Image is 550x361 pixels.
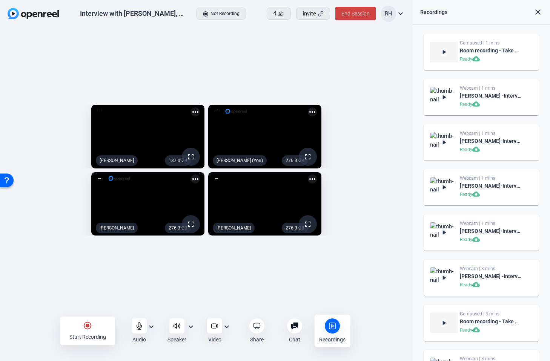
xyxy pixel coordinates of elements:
button: End Session [335,7,376,20]
div: [PERSON_NAME] [96,223,138,233]
div: [PERSON_NAME] [213,223,255,233]
mat-icon: cloud_download [472,281,481,290]
mat-icon: expand_more [222,322,231,331]
div: Ready [460,145,522,154]
mat-icon: expand_more [396,9,405,18]
mat-icon: play_arrow [440,139,448,146]
mat-icon: cloud_download [472,145,481,154]
mat-icon: more_horiz [191,107,200,116]
div: 276.3 GB [282,223,308,233]
div: Webcam | 1 mins [460,130,522,136]
mat-icon: fullscreen [303,220,312,229]
div: Recordings [420,8,447,17]
div: [PERSON_NAME] [96,155,138,166]
img: thumb-nail [430,177,458,198]
div: [PERSON_NAME]-Interview with [PERSON_NAME]- Legal - General-1755777466629-webcam [460,226,522,236]
img: logo [225,107,248,115]
div: Webcam | 1 mins [460,175,522,181]
mat-icon: play_arrow [440,48,448,56]
div: [PERSON_NAME] -Interview with [PERSON_NAME]- Legal - General-1755777466638-webcam [460,91,522,100]
div: Ready [460,55,522,64]
mat-icon: cloud_download [472,236,481,245]
div: Ready [460,190,522,199]
img: thumb-nail [430,42,458,63]
img: thumb-nail [430,312,458,333]
div: 276.3 GB [165,223,191,233]
div: [PERSON_NAME]-Interview with [PERSON_NAME]- Legal - General-1755777466533-webcam [460,136,522,145]
mat-icon: radio_button_checked [83,321,92,330]
div: [PERSON_NAME]-Interview with [PERSON_NAME]- Legal - General-1755777466626-webcam [460,181,522,190]
span: End Session [341,11,370,17]
div: Start Recording [69,333,106,341]
mat-icon: play_arrow [440,93,448,101]
mat-icon: play_arrow [440,184,448,191]
div: Ready [460,281,522,290]
mat-icon: expand_more [147,322,156,331]
div: [PERSON_NAME] (You) [213,155,267,166]
button: Invite [296,8,330,20]
div: Webcam | 3 mins [460,266,522,272]
div: Room recording - Take 7 - backup [460,317,522,326]
img: thumb-nail [430,87,458,107]
mat-icon: more_horiz [308,107,317,116]
mat-icon: cloud_download [472,326,481,335]
div: 276.3 GB [282,155,308,166]
mat-icon: more_horiz [191,174,200,184]
div: Audio [132,336,146,343]
mat-icon: fullscreen [186,220,195,229]
mat-icon: cloud_download [472,55,481,64]
mat-icon: cloud_download [472,190,481,199]
div: Interview with [PERSON_NAME], Legal & General [80,9,186,18]
div: Ready [460,236,522,245]
img: logo [108,174,131,182]
div: Room recording - Take 8 - backup [460,46,522,55]
div: Webcam | 1 mins [460,220,522,226]
img: thumb-nail [430,132,458,153]
div: Webcam | 1 mins [460,85,522,91]
img: OpenReel logo [8,8,59,19]
img: thumb-nail [430,222,458,243]
span: Invite [303,9,316,18]
mat-icon: play_arrow [440,274,448,281]
mat-icon: play_arrow [440,319,448,327]
div: Share [250,336,264,343]
mat-icon: fullscreen [303,152,312,161]
div: Ready [460,326,522,335]
div: 137.0 GB [165,155,191,166]
mat-icon: close [533,8,542,17]
button: 4 [267,8,291,20]
div: Speaker [167,336,186,343]
div: Composed | 3 mins [460,311,522,317]
mat-icon: more_horiz [308,174,317,184]
mat-icon: fullscreen [186,152,195,161]
div: Video [208,336,221,343]
div: Ready [460,100,522,109]
div: Composed | 1 mins [460,40,522,46]
img: thumb-nail [430,267,458,288]
div: [PERSON_NAME] -Interview with [PERSON_NAME]- Legal - General-1755777285678-webcam [460,272,522,281]
div: RH [381,6,396,22]
mat-icon: expand_more [186,322,195,331]
mat-icon: cloud_download [472,100,481,109]
span: 4 [273,9,276,18]
mat-icon: play_arrow [440,229,448,236]
div: Recordings [319,336,346,343]
div: Chat [289,336,300,343]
